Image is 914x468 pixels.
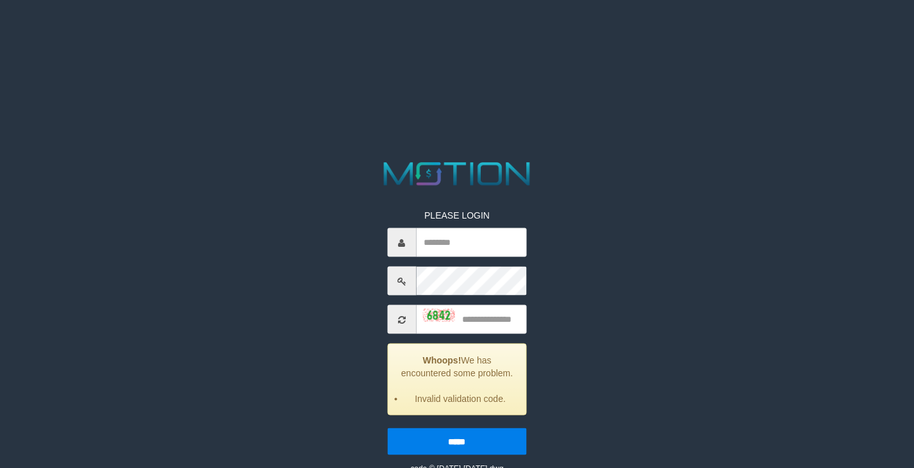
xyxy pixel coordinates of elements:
p: PLEASE LOGIN [387,209,527,222]
strong: Whoops! [422,355,461,365]
img: captcha [422,309,454,322]
div: We has encountered some problem. [387,344,527,415]
li: Invalid validation code. [404,392,517,405]
img: MOTION_logo.png [377,158,537,190]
